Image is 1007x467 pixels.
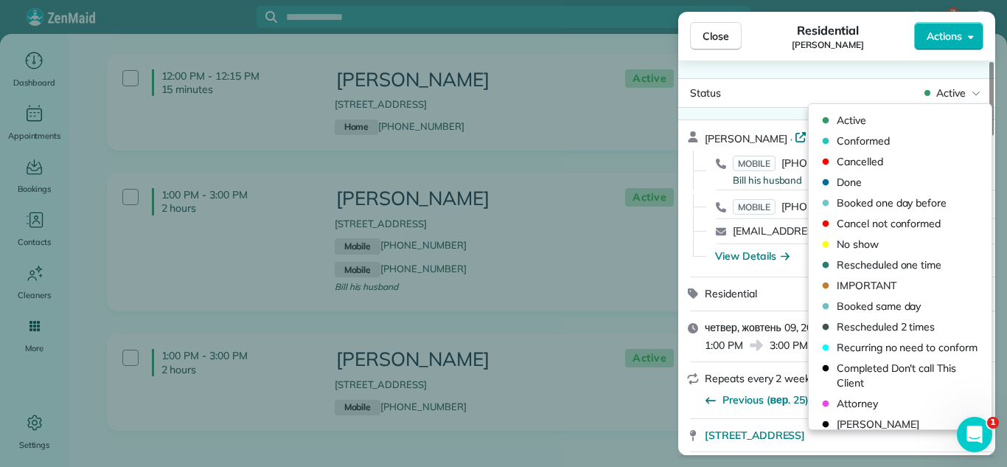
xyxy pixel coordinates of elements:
span: MOBILE [733,199,776,215]
iframe: Intercom live chat [957,417,992,452]
span: Completed Don't call This Client [837,361,983,390]
span: Active [837,113,983,128]
span: Residential [797,21,860,39]
span: 1:00 PM [705,338,743,353]
span: MOBILE [733,156,776,171]
span: Booked one day before [837,196,983,210]
span: IMPORTANT [837,278,983,293]
button: View Details [715,249,790,263]
span: · [787,133,795,145]
span: 3:00 PM [770,338,808,353]
a: Open profile [795,129,872,144]
span: Previous (вер. 25) [722,392,809,407]
span: Booked same day [837,299,983,314]
span: Repeats every 2 weeks [705,372,815,385]
span: [PERSON_NAME] [705,132,787,145]
span: Actions [927,29,962,44]
button: Previous (вер. 25) [705,392,809,407]
span: Recurring no need to conform [837,340,983,355]
span: Residential [705,287,757,300]
span: Conformed [837,134,983,148]
a: [STREET_ADDRESS] [705,428,986,443]
span: Cancelled [837,154,983,169]
span: [PHONE_NUMBER] [781,200,872,213]
span: Done [837,175,983,190]
span: [STREET_ADDRESS] [705,428,805,443]
span: Status [690,86,721,100]
div: Bill his husband [733,173,934,188]
span: 1 [987,417,999,429]
span: четвер, жовтень 09, 2025 [705,321,824,334]
button: Close [690,22,742,50]
span: Active [936,86,966,100]
span: Attorney [837,396,983,411]
a: [EMAIL_ADDRESS][DOMAIN_NAME] [733,224,905,238]
span: [PERSON_NAME] [792,39,864,51]
span: Close [703,29,729,44]
span: [PERSON_NAME] [837,417,983,432]
a: MOBILE[PHONE_NUMBER] [733,199,872,214]
span: Rescheduled 2 times [837,319,983,334]
span: No show [837,237,983,252]
span: Cancel not conformed [837,216,983,231]
a: MOBILE[PHONE_NUMBER] [733,156,872,170]
span: Rescheduled one time [837,257,983,272]
span: [PHONE_NUMBER] [781,156,872,170]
